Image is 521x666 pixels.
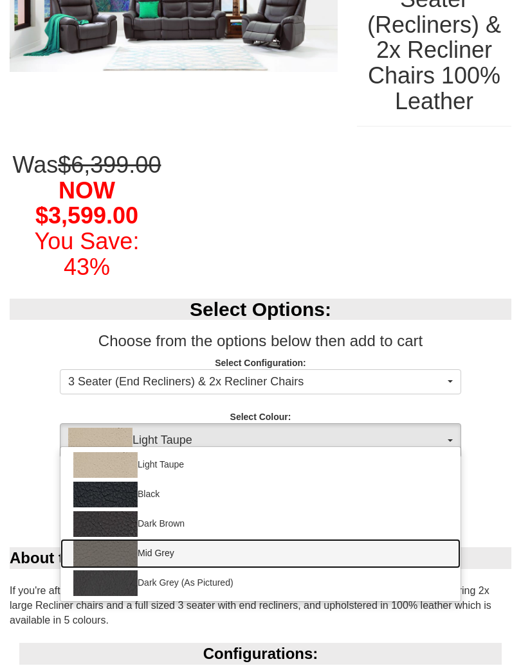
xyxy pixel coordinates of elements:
[73,452,138,478] img: Light Taupe
[73,541,138,566] img: Mid Grey
[60,509,461,539] a: Dark Brown
[60,480,461,509] a: Black
[73,570,138,596] img: Dark Grey (As Pictured)
[73,511,138,537] img: Dark Brown
[60,568,461,598] a: Dark Grey (As Pictured)
[60,450,461,480] a: Light Taupe
[60,539,461,568] a: Mid Grey
[73,482,138,507] img: Black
